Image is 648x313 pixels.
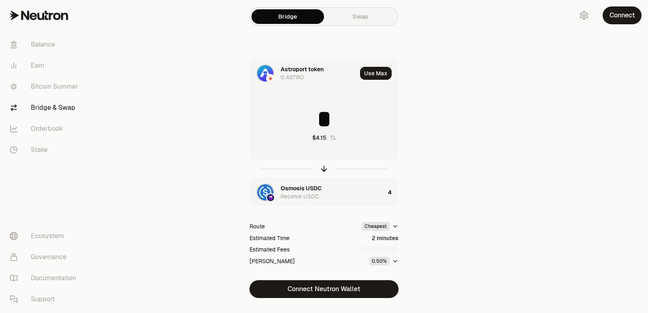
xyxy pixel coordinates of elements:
[249,257,295,265] div: [PERSON_NAME]
[312,134,326,142] div: $4.15
[250,179,385,206] div: USDC LogoOsmosis LogoOsmosis USDCReceive USDC
[3,268,87,289] a: Documentation
[3,289,87,310] a: Support
[267,194,274,201] img: Osmosis Logo
[250,179,398,206] button: USDC LogoOsmosis LogoOsmosis USDCReceive USDC4
[249,234,290,242] div: Estimated Time
[249,280,399,298] button: Connect Neutron Wallet
[281,73,304,81] div: 0 ASTRO
[362,222,399,231] button: Cheapest
[250,60,357,87] div: ASTRO LogoNeutron LogoAstroport token0 ASTRO
[388,179,398,206] div: 4
[3,55,87,76] a: Earn
[369,257,390,266] div: 0.50%
[252,9,324,24] a: Bridge
[3,34,87,55] a: Balance
[360,67,392,80] button: Use Max
[324,9,396,24] a: Swap
[249,245,290,253] div: Estimated Fees
[281,184,322,192] div: Osmosis USDC
[281,192,319,200] div: Receive USDC
[3,97,87,118] a: Bridge & Swap
[369,257,399,266] button: 0.50%
[3,139,87,160] a: Stake
[3,247,87,268] a: Governance
[3,118,87,139] a: Orderbook
[257,184,273,200] img: USDC Logo
[312,134,336,142] button: $4.15
[249,222,265,230] div: Route
[3,226,87,247] a: Ecosystem
[3,76,87,97] a: Bitcoin Summer
[267,75,274,82] img: Neutron Logo
[362,222,390,231] div: Cheapest
[281,65,324,73] div: Astroport token
[603,6,642,24] button: Connect
[372,234,399,242] div: 2 minutes
[257,65,273,81] img: ASTRO Logo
